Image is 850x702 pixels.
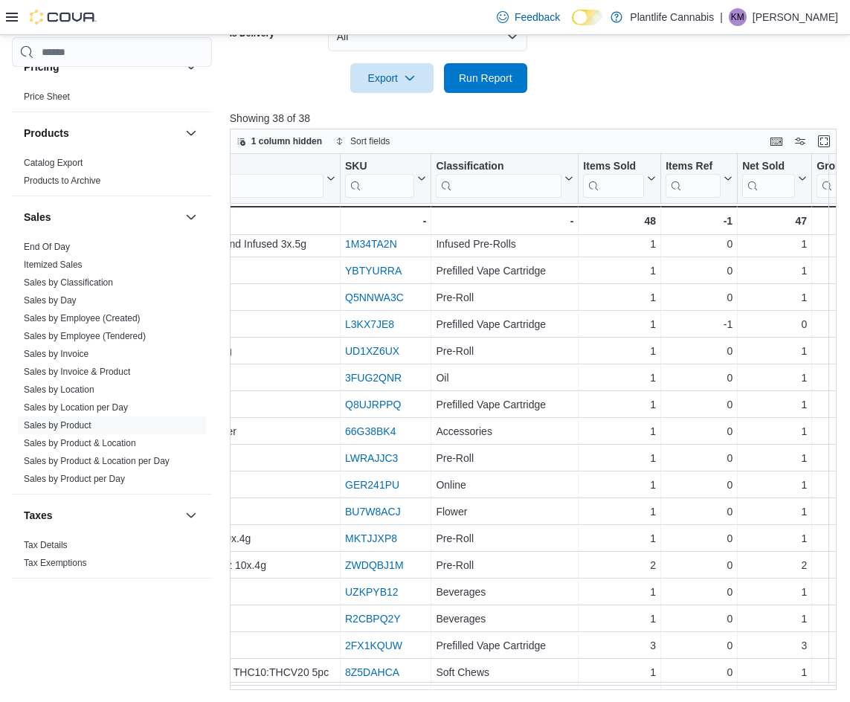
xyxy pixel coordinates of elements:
div: -1 [666,315,733,333]
p: Showing 38 of 38 [230,111,843,126]
div: 1 [742,262,807,280]
div: Pricing [12,88,212,112]
h3: Products [24,126,69,141]
div: Items Sold [583,160,644,174]
a: Sales by Product per Day [24,474,125,484]
div: 0 [666,663,733,681]
div: Net Sold [742,160,795,198]
a: BU7W8ACJ [345,506,401,518]
div: 1 [583,476,656,494]
div: 1 [742,476,807,494]
div: - [345,212,426,230]
div: Redecan - Redees Cold Creek Kush 10x.4g [48,529,335,547]
a: GER241PU [345,479,399,491]
a: Sales by Location per Day [24,402,128,413]
h3: Pricing [24,59,59,74]
div: Flower [436,503,573,521]
div: 0 [666,583,733,601]
div: 1 [742,503,807,521]
div: 1 [583,262,656,280]
div: 0 [666,369,733,387]
span: KM [731,8,744,26]
a: 8Z5DAHCA [345,666,399,678]
div: Sales [12,238,212,494]
a: Products to Archive [24,175,100,186]
button: Sales [24,210,179,225]
div: - [436,212,573,230]
div: 1 [742,422,807,440]
button: Export [350,63,434,93]
div: 1 [583,289,656,306]
button: Sales [182,208,200,226]
button: Pricing [182,58,200,76]
a: L3KX7JE8 [345,318,394,330]
span: Catalog Export [24,157,83,169]
button: Items Ref [666,160,733,198]
a: ZWDQBJ1M [345,559,404,571]
div: 0 [666,396,733,413]
a: UZKPYB12 [345,586,399,598]
a: YBTYURRA [345,265,402,277]
a: Sales by Product & Location per Day [24,456,170,466]
button: Classification [436,160,573,198]
div: Items Ref [666,160,721,198]
div: MediPharm Labs - CBD50 Plus 30ml [48,369,335,387]
button: Keyboard shortcuts [767,132,785,150]
h3: Taxes [24,508,53,523]
a: Sales by Employee (Created) [24,313,141,323]
div: 48 [583,212,656,230]
span: Tax Exemptions [24,557,87,569]
div: Pre-Roll [436,449,573,467]
span: Sales by Product & Location per Day [24,455,170,467]
span: Sales by Classification [24,277,113,289]
div: Good Buds - Gluerangutan 1x1g [48,289,335,306]
a: Feedback [491,2,566,32]
div: 0 [666,235,733,253]
div: 0 [666,556,733,574]
div: 1 [583,369,656,387]
img: Cova [30,10,97,25]
a: Tax Exemptions [24,558,87,568]
button: Enter fullscreen [815,132,833,150]
a: Itemized Sales [24,260,83,270]
div: 1 [583,583,656,601]
div: Prefilled Vape Cartridge [436,396,573,413]
a: Tax Details [24,540,68,550]
div: 0 [742,315,807,333]
div: Beverages [436,610,573,628]
div: 1 [583,610,656,628]
p: | [720,8,723,26]
div: 1 [742,449,807,467]
div: SKU URL [345,160,414,198]
a: LWRAJJC3 [345,452,398,464]
p: Plantlife Cannabis [630,8,714,26]
div: 1 [742,369,807,387]
button: 1 column hidden [231,132,328,150]
button: Run Report [444,63,527,93]
div: General Admission - Mixer Pack Diamond Infused 3x.5g [48,235,335,253]
input: Dark Mode [572,10,603,25]
a: Sales by Day [24,295,77,306]
span: Tax Details [24,539,68,551]
span: Sort fields [350,135,390,147]
span: Sales by Product [24,419,91,431]
div: -1 [666,212,733,230]
a: Catalog Export [24,158,83,168]
div: Pre-Roll [436,289,573,306]
button: Items Sold [583,160,656,198]
div: 0 [666,476,733,494]
div: Beverages [436,583,573,601]
div: Totals [48,212,335,230]
div: 0 [666,342,733,360]
div: 1 [742,529,807,547]
span: 1 column hidden [251,135,322,147]
span: Price Sheet [24,91,70,103]
div: 1 [583,422,656,440]
a: End Of Day [24,242,70,252]
div: Redecan - Redees Hemp'd Animal Rntz 10x.4g [48,556,335,574]
button: Net Sold [742,160,807,198]
div: Pre-Roll [436,342,573,360]
span: Sales by Day [24,294,77,306]
div: Online [436,476,573,494]
button: Display options [791,132,809,150]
